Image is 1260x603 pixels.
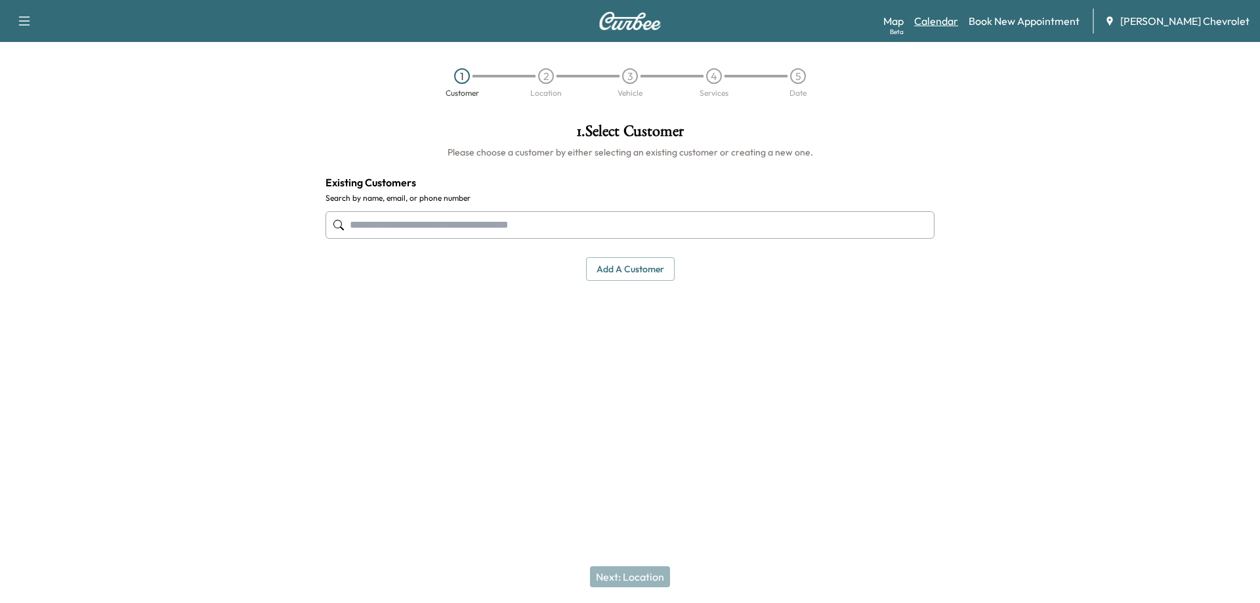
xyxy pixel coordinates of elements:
div: Services [700,89,728,97]
h6: Please choose a customer by either selecting an existing customer or creating a new one. [325,146,934,159]
div: Location [530,89,562,97]
div: Customer [446,89,479,97]
div: Vehicle [618,89,642,97]
div: 5 [790,68,806,84]
div: 1 [454,68,470,84]
h4: Existing Customers [325,175,934,190]
a: Calendar [914,13,958,29]
div: 2 [538,68,554,84]
div: Date [789,89,807,97]
a: Book New Appointment [969,13,1080,29]
h1: 1 . Select Customer [325,123,934,146]
label: Search by name, email, or phone number [325,193,934,203]
div: 4 [706,68,722,84]
div: 3 [622,68,638,84]
button: Add a customer [586,257,675,281]
div: Beta [890,27,904,37]
span: [PERSON_NAME] Chevrolet [1120,13,1249,29]
img: Curbee Logo [598,12,661,30]
a: MapBeta [883,13,904,29]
